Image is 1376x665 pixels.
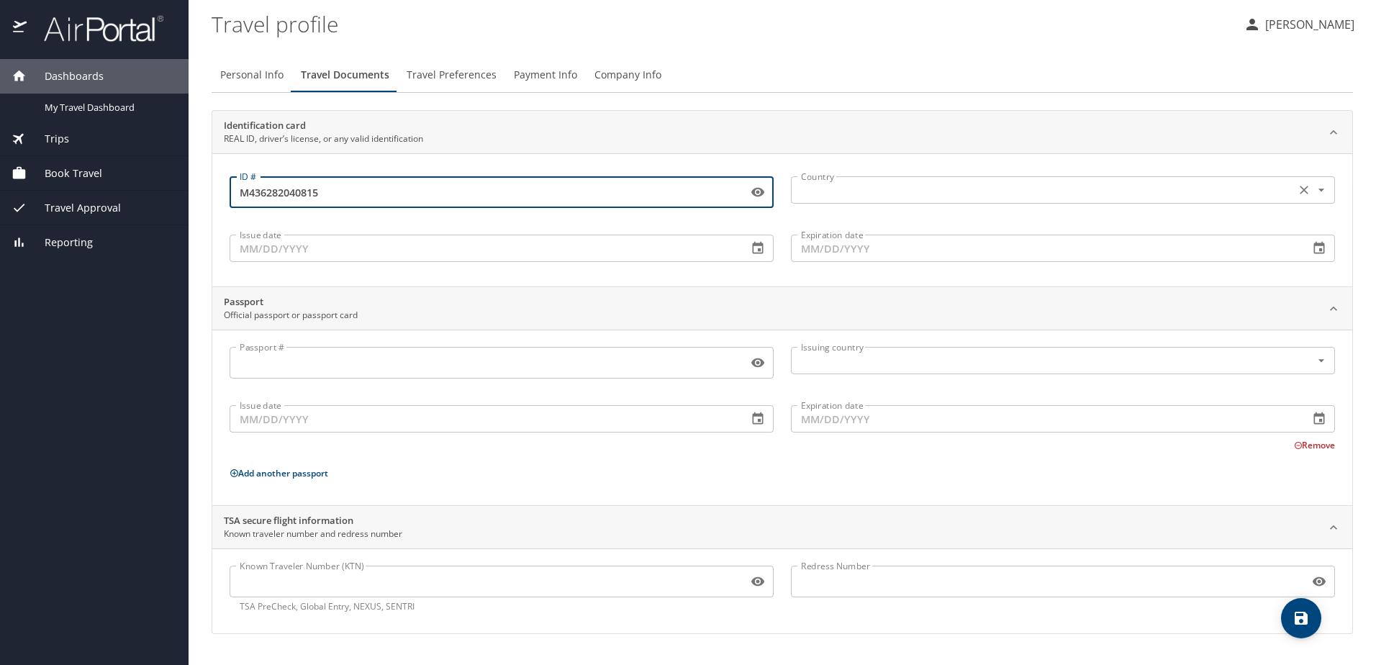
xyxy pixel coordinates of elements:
button: Clear [1294,180,1314,200]
button: save [1281,598,1321,638]
input: MM/DD/YYYY [791,405,1298,433]
div: Identification cardREAL ID, driver’s license, or any valid identification [212,153,1352,286]
span: Travel Preferences [407,66,497,84]
span: Reporting [27,235,93,250]
button: [PERSON_NAME] [1238,12,1360,37]
span: Trips [27,131,69,147]
button: Remove [1294,439,1335,451]
img: icon-airportal.png [13,14,28,42]
div: TSA secure flight informationKnown traveler number and redress number [212,548,1352,633]
span: My Travel Dashboard [45,101,171,114]
span: Travel Documents [301,66,389,84]
input: MM/DD/YYYY [791,235,1298,262]
span: Book Travel [27,166,102,181]
span: Dashboards [27,68,104,84]
button: Open [1313,181,1330,199]
span: Travel Approval [27,200,121,216]
h2: Passport [224,295,358,309]
button: Open [1313,352,1330,369]
button: Add another passport [230,467,328,479]
span: Payment Info [514,66,577,84]
p: Known traveler number and redress number [224,528,402,540]
div: PassportOfficial passport or passport card [212,330,1352,505]
img: airportal-logo.png [28,14,163,42]
input: MM/DD/YYYY [230,405,736,433]
p: REAL ID, driver’s license, or any valid identification [224,132,423,145]
p: TSA PreCheck, Global Entry, NEXUS, SENTRI [240,600,764,613]
h2: Identification card [224,119,423,133]
p: Official passport or passport card [224,309,358,322]
div: Profile [212,58,1353,92]
div: Identification cardREAL ID, driver’s license, or any valid identification [212,111,1352,154]
div: TSA secure flight informationKnown traveler number and redress number [212,506,1352,549]
input: MM/DD/YYYY [230,235,736,262]
span: Personal Info [220,66,284,84]
div: PassportOfficial passport or passport card [212,287,1352,330]
span: Company Info [594,66,661,84]
h2: TSA secure flight information [224,514,402,528]
p: [PERSON_NAME] [1261,16,1354,33]
h1: Travel profile [212,1,1232,46]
